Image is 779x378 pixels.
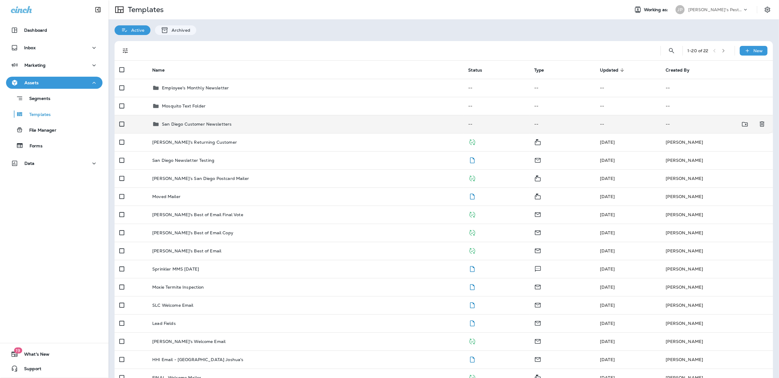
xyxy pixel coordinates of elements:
[661,314,773,332] td: [PERSON_NAME]
[661,151,773,169] td: [PERSON_NAME]
[24,63,46,68] p: Marketing
[152,230,233,235] p: [PERSON_NAME]'s Best of Email Copy
[595,79,661,97] td: --
[762,4,773,15] button: Settings
[534,248,541,253] span: Email
[6,348,102,360] button: 19What's New
[688,48,708,53] div: 1 - 20 of 22
[24,80,39,85] p: Assets
[152,303,193,308] p: SLC Welcome Email
[529,79,595,97] td: --
[468,139,476,144] span: Published
[162,104,206,108] p: Mosquito Text Folder
[661,169,773,187] td: [PERSON_NAME]
[595,115,661,133] td: --
[666,67,697,73] span: Created By
[468,266,476,271] span: Draft
[661,206,773,224] td: [PERSON_NAME]
[600,158,615,163] span: Shannon Davis
[24,45,36,50] p: Inbox
[6,24,102,36] button: Dashboard
[152,158,214,163] p: San Diego Newsletter Testing
[6,157,102,169] button: Data
[534,302,541,307] span: Email
[24,28,47,33] p: Dashboard
[152,285,204,290] p: Moxie Termite Inspection
[152,248,221,253] p: [PERSON_NAME]'s Best of Email
[119,45,131,57] button: Filters
[152,321,176,326] p: Lead Fields
[661,242,773,260] td: [PERSON_NAME]
[600,321,615,326] span: J-P Scoville
[534,229,541,235] span: Email
[152,68,165,73] span: Name
[18,366,41,373] span: Support
[600,139,615,145] span: Jason Munk
[661,278,773,296] td: [PERSON_NAME]
[14,348,22,354] span: 19
[600,68,618,73] span: Updated
[756,118,768,130] button: Delete
[644,7,670,12] span: Working as:
[23,128,56,133] p: File Manager
[162,122,232,127] p: San Diego Customer Newsletters
[661,296,773,314] td: [PERSON_NAME]
[600,303,615,308] span: Shannon Davis
[661,97,773,115] td: --
[534,67,552,73] span: Type
[125,5,164,14] p: Templates
[534,266,542,271] span: Text
[464,115,529,133] td: --
[534,175,541,181] span: Mailer
[600,67,626,73] span: Updated
[754,48,763,53] p: New
[468,211,476,217] span: Published
[534,139,541,144] span: Mailer
[600,266,615,272] span: Shannon Davis
[534,320,541,325] span: Email
[6,363,102,375] button: Support
[534,193,541,199] span: Mailer
[600,176,615,181] span: Jason Munk
[534,338,541,344] span: Email
[6,59,102,71] button: Marketing
[468,338,476,344] span: Published
[666,68,689,73] span: Created By
[468,157,476,162] span: Draft
[468,68,482,73] span: Status
[600,357,615,362] span: J-P Scoville
[468,248,476,253] span: Published
[23,96,50,102] p: Segments
[152,339,225,344] p: [PERSON_NAME]'s Welcome Email
[464,97,529,115] td: --
[6,108,102,120] button: Templates
[468,67,490,73] span: Status
[152,140,237,145] p: [PERSON_NAME]'s Returning Customer
[661,332,773,351] td: [PERSON_NAME]
[152,357,243,362] p: HHI Email - [GEOGRAPHIC_DATA] Joshua's
[468,175,476,181] span: Published
[6,92,102,105] button: Segments
[661,260,773,278] td: [PERSON_NAME]
[661,224,773,242] td: [PERSON_NAME]
[18,352,49,359] span: What's New
[6,139,102,152] button: Forms
[468,229,476,235] span: Published
[600,230,615,235] span: Shannon Davis
[24,143,43,149] p: Forms
[534,211,541,217] span: Email
[534,284,541,289] span: Email
[534,356,541,362] span: Email
[661,351,773,369] td: [PERSON_NAME]
[152,212,243,217] p: [PERSON_NAME]'s Best of Email Final Vote
[152,176,249,181] p: [PERSON_NAME]’s San Diego Postcard Mailer
[23,112,51,118] p: Templates
[152,194,181,199] p: Moved Mailer
[600,248,615,254] span: Shannon Davis
[162,85,229,90] p: Employee's Monthly Newsletter
[600,194,615,199] span: Jason Munk
[152,267,199,271] p: Sprinkler MMS [DATE]
[6,77,102,89] button: Assets
[128,28,144,33] p: Active
[661,79,773,97] td: --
